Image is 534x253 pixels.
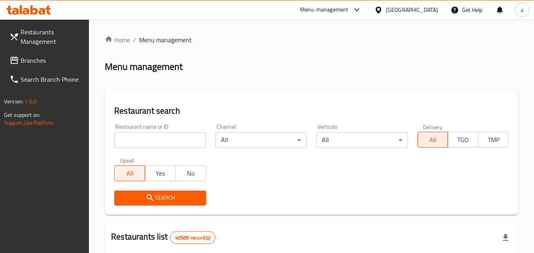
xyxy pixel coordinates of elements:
button: Search [114,191,206,205]
div: [GEOGRAPHIC_DATA] [386,6,438,14]
span: All [421,134,445,146]
span: No [179,168,203,179]
span: All [118,168,142,179]
span: Version: [4,96,23,107]
li: / [133,35,136,45]
div: Menu-management [300,5,349,15]
span: a [521,6,523,14]
span: Search [121,193,199,203]
span: TGO [451,134,475,146]
button: Yes [145,165,175,181]
span: 40589 record(s) [170,234,215,242]
a: Restaurants Management [3,22,89,51]
h2: Restaurant search [114,105,509,117]
div: All [316,132,408,148]
span: Menu management [139,35,192,45]
label: Delivery [423,124,443,129]
a: Branches [3,51,89,70]
nav: breadcrumb [105,35,518,45]
h2: Menu management [105,60,183,73]
button: All [114,165,145,181]
span: Yes [148,168,172,179]
span: Get support on: [4,110,40,120]
div: All [215,132,307,148]
a: Home [105,35,130,45]
button: TGO [447,132,478,148]
span: 1.0.0 [25,96,37,107]
input: Search for restaurant name or ID.. [114,132,206,148]
span: Search Branch Phone [21,75,83,84]
a: Search Branch Phone [3,70,89,89]
div: Total records count [170,231,215,244]
button: No [175,165,206,181]
button: All [417,132,448,148]
button: TMP [478,132,509,148]
a: Support.OpsPlatform [4,118,54,128]
span: TMP [481,134,506,146]
h2: Restaurants list [111,231,215,244]
span: Restaurants Management [21,27,83,46]
div: Export file [496,228,515,247]
span: Branches [21,56,83,65]
label: Upsell [120,157,134,163]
